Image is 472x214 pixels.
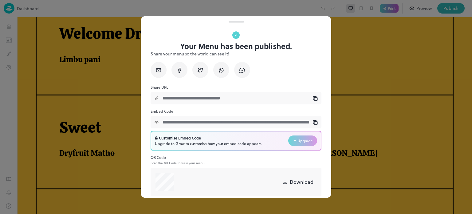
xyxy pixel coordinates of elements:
[170,131,233,141] span: [PERSON_NAME]
[151,50,321,57] p: Share your menu so the world can see it!
[42,7,417,26] p: Welcome Drink
[297,138,313,143] span: Upgrade
[42,131,97,141] span: Dryfruit Matho
[42,195,417,214] p: Farsan
[155,141,262,146] div: Upgrade to Grow to customise how your embed code appears.
[42,37,83,47] span: Limbu pani
[151,108,321,114] p: Embed Code
[151,154,321,160] p: QR Code
[151,161,321,165] p: Scan the QR Code to view your menu.
[155,135,262,141] div: Customise Embed Code
[180,42,292,50] p: Your Menu has been published.
[297,131,360,141] span: [PERSON_NAME]
[290,178,313,186] p: Download
[151,84,321,90] p: Share URL
[42,101,417,120] p: Sweet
